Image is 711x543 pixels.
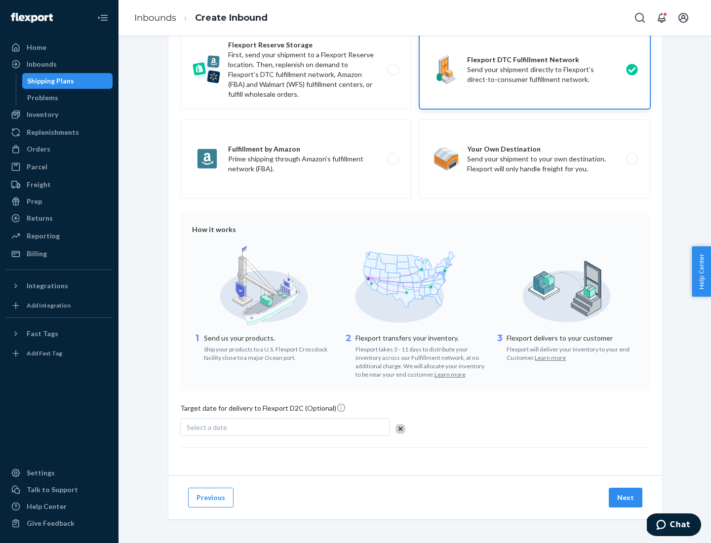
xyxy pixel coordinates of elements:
a: Inventory [6,107,113,122]
div: How it works [192,225,638,234]
ol: breadcrumbs [126,3,276,33]
button: Learn more [535,353,566,362]
div: Give Feedback [27,518,75,528]
div: Billing [27,249,47,259]
div: Flexport will deliver your inventory to your end Customer. [507,343,638,362]
button: Open account menu [673,8,693,28]
div: Freight [27,180,51,190]
button: Talk to Support [6,482,113,498]
a: Replenishments [6,124,113,140]
button: Give Feedback [6,515,113,531]
div: Add Fast Tag [27,349,62,357]
button: Close Navigation [93,8,113,28]
a: Inbounds [134,12,176,23]
div: Prep [27,196,42,206]
div: Inventory [27,110,58,119]
a: Help Center [6,499,113,514]
a: Billing [6,246,113,262]
a: Create Inbound [195,12,268,23]
a: Reporting [6,228,113,244]
button: Learn more [434,370,466,379]
button: Next [609,488,642,507]
a: Prep [6,194,113,209]
div: Returns [27,213,53,223]
div: Shipping Plans [27,76,74,86]
a: Parcel [6,159,113,175]
a: Settings [6,465,113,481]
a: Home [6,39,113,55]
div: Reporting [27,231,60,241]
a: Returns [6,210,113,226]
button: Integrations [6,278,113,294]
div: Replenishments [27,127,79,137]
div: 3 [495,332,505,362]
div: Settings [27,468,55,478]
div: Inbounds [27,59,57,69]
div: Add Integration [27,301,71,310]
div: Integrations [27,281,68,291]
a: Problems [22,90,113,106]
button: Help Center [692,246,711,297]
div: Talk to Support [27,485,78,495]
a: Freight [6,177,113,193]
span: Select a date [187,423,227,431]
div: 1 [192,332,202,362]
iframe: Opens a widget where you can chat to one of our agents [647,513,701,538]
div: Orders [27,144,50,154]
div: Parcel [27,162,47,172]
a: Inbounds [6,56,113,72]
button: Fast Tags [6,326,113,342]
span: Target date for delivery to Flexport D2C (Optional) [180,403,346,417]
p: Send us your products. [204,333,336,343]
div: Flexport takes 3 - 11 days to distribute your inventory across our Fulfillment network, at no add... [355,343,487,379]
div: Problems [27,93,58,103]
div: Fast Tags [27,329,58,339]
a: Shipping Plans [22,73,113,89]
div: 2 [344,332,354,379]
button: Open Search Box [630,8,650,28]
a: Orders [6,141,113,157]
p: Flexport delivers to your customer [507,333,638,343]
a: Add Fast Tag [6,346,113,361]
p: Flexport transfers your inventory. [355,333,487,343]
button: Open notifications [652,8,671,28]
img: Flexport logo [11,13,53,23]
div: Home [27,42,46,52]
a: Add Integration [6,298,113,313]
button: Previous [188,488,234,507]
div: Help Center [27,502,67,511]
div: Ship your products to a U.S. Flexport Crossdock facility close to a major Ocean port. [204,343,336,362]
